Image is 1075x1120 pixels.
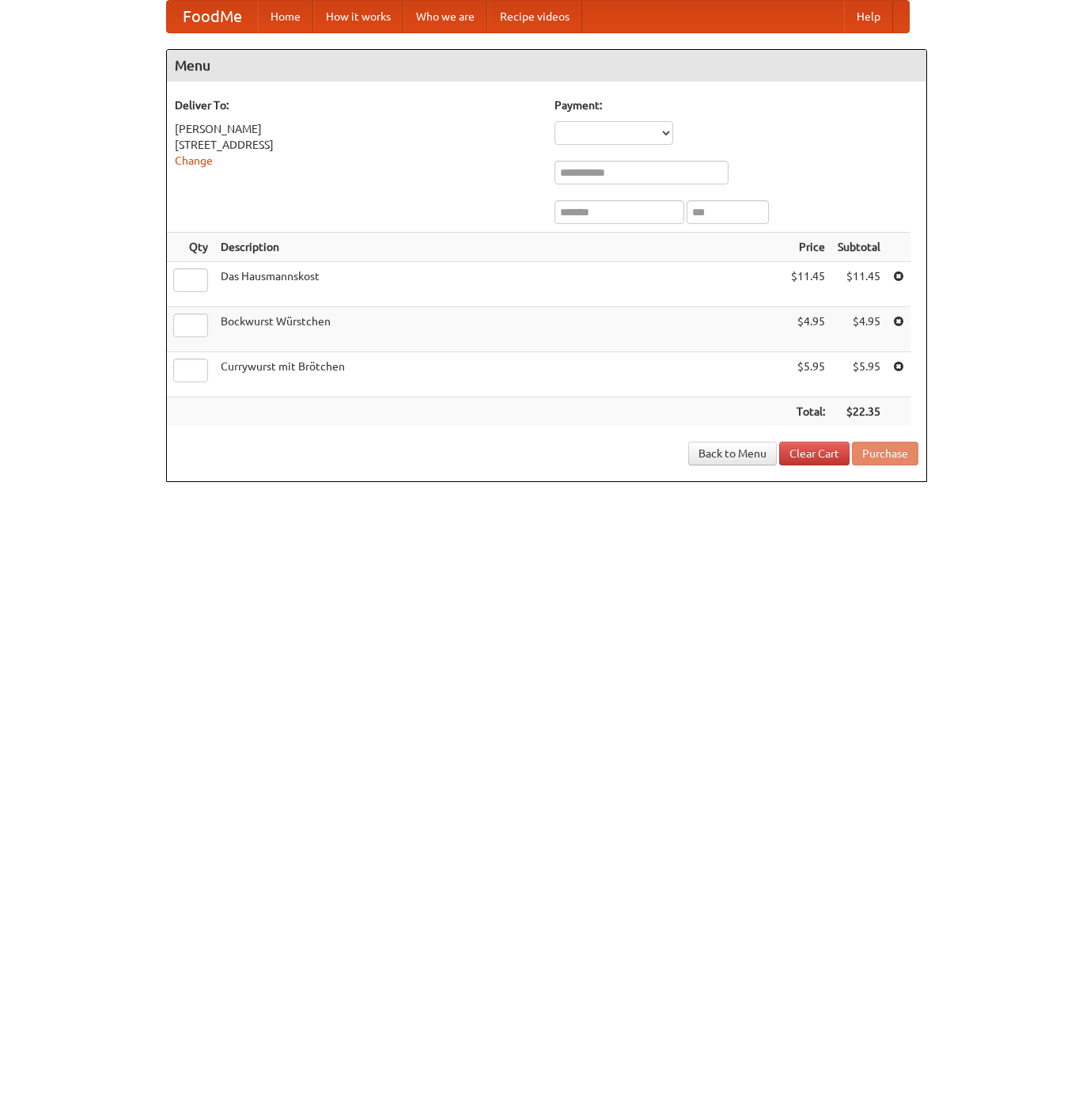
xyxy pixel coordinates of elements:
[688,442,777,465] a: Back to Menu
[214,307,785,352] td: Bockwurst Würstchen
[831,233,887,262] th: Subtotal
[167,1,258,32] a: FoodMe
[214,262,785,307] td: Das Hausmannskost
[831,397,887,427] th: $22.35
[313,1,403,32] a: How it works
[785,233,831,262] th: Price
[214,352,785,397] td: Currywurst mit Brötchen
[785,397,831,427] th: Total:
[555,97,918,113] h5: Payment:
[258,1,313,32] a: Home
[785,352,831,397] td: $5.95
[167,233,214,262] th: Qty
[175,121,539,137] div: [PERSON_NAME]
[785,262,831,307] td: $11.45
[403,1,487,32] a: Who we are
[831,262,887,307] td: $11.45
[831,307,887,352] td: $4.95
[167,50,926,82] h4: Menu
[214,233,785,262] th: Description
[831,352,887,397] td: $5.95
[779,442,850,465] a: Clear Cart
[175,97,539,113] h5: Deliver To:
[175,137,539,153] div: [STREET_ADDRESS]
[852,442,918,465] button: Purchase
[175,154,213,167] a: Change
[844,1,893,32] a: Help
[487,1,582,32] a: Recipe videos
[785,307,831,352] td: $4.95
